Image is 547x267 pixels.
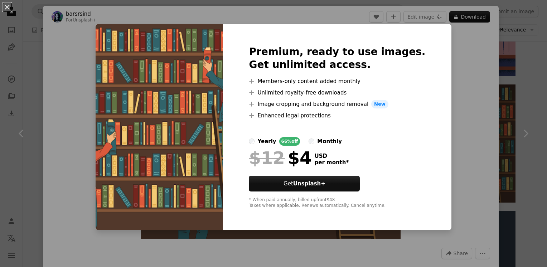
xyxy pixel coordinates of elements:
[249,139,255,144] input: yearly66%off
[279,137,300,146] div: 66% off
[249,149,285,167] span: $12
[314,159,349,166] span: per month *
[249,100,425,108] li: Image cropping and background removal
[96,24,223,230] img: premium_vector-1750601664735-970ff5d42966
[249,197,425,209] div: * When paid annually, billed upfront $48 Taxes where applicable. Renews automatically. Cancel any...
[257,137,276,146] div: yearly
[249,77,425,86] li: Members-only content added monthly
[371,100,388,108] span: New
[249,111,425,120] li: Enhanced legal protections
[249,149,311,167] div: $4
[309,139,314,144] input: monthly
[317,137,342,146] div: monthly
[249,88,425,97] li: Unlimited royalty-free downloads
[293,180,325,187] strong: Unsplash+
[249,45,425,71] h2: Premium, ready to use images. Get unlimited access.
[249,176,360,191] button: GetUnsplash+
[314,153,349,159] span: USD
